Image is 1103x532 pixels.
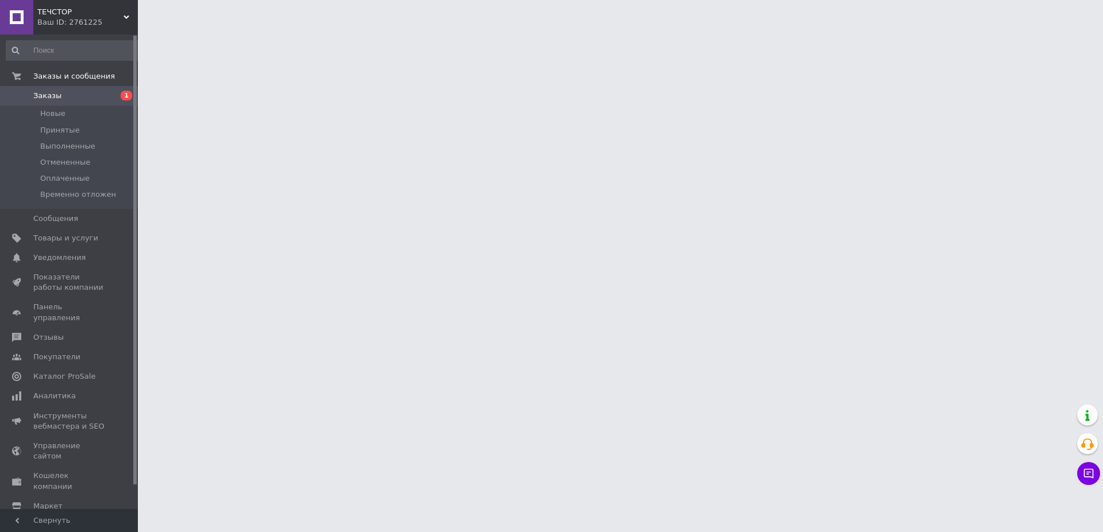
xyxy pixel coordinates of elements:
span: Товары и услуги [33,233,98,243]
span: 1 [121,91,132,100]
span: Заказы и сообщения [33,71,115,81]
span: Уведомления [33,253,86,263]
span: ТЕЧСТОР [37,7,124,17]
span: Принятые [40,125,80,135]
span: Новые [40,108,65,119]
span: Заказы [33,91,61,101]
span: Маркет [33,501,63,511]
div: Ваш ID: 2761225 [37,17,138,28]
span: Отмененные [40,157,90,168]
span: Оплаченные [40,173,90,184]
span: Панель управления [33,302,106,323]
span: Покупатели [33,352,80,362]
span: Отзывы [33,332,64,343]
span: Инструменты вебмастера и SEO [33,411,106,432]
button: Чат с покупателем [1077,462,1100,485]
span: Показатели работы компании [33,272,106,293]
span: Аналитика [33,391,76,401]
span: Управление сайтом [33,441,106,461]
span: Кошелек компании [33,471,106,491]
span: Выполненные [40,141,95,152]
span: Каталог ProSale [33,371,95,382]
span: Сообщения [33,213,78,224]
span: Временно отложен [40,189,116,200]
input: Поиск [6,40,142,61]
